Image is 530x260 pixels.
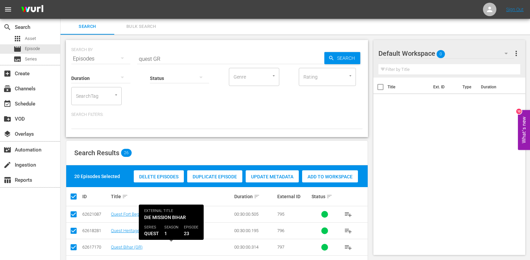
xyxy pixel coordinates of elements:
div: 20 Episodes Selected [74,173,120,180]
span: 795 [277,212,284,217]
a: Sign Out [506,7,524,12]
span: sort [122,193,128,200]
div: Status [312,192,338,201]
span: Search Results [74,149,119,157]
th: Ext. ID [429,78,458,96]
button: playlist_add [340,206,356,222]
span: playlist_add [344,243,352,251]
span: Channels [3,85,11,93]
span: Delete Episodes [134,174,184,179]
div: Default Workspace [378,44,514,63]
span: Automation [3,146,11,154]
span: Series [13,55,22,63]
div: 10 [516,109,522,114]
span: Reports [3,176,11,184]
div: 62617170 [82,245,109,250]
th: Type [458,78,477,96]
span: Overlays [3,130,11,138]
div: 00:30:00.314 [234,245,275,250]
button: Open [271,73,277,79]
button: Update Metadata [246,170,299,182]
span: Schedule [3,100,11,108]
span: Asset [25,35,36,42]
span: 26 [121,149,132,157]
span: 0 [437,47,445,61]
span: 796 [277,228,284,233]
div: External ID [277,194,310,199]
div: Episodes [71,49,130,68]
p: Search Filters: [71,112,363,118]
div: Title [111,192,232,201]
button: Open [347,73,354,79]
div: ID [82,194,109,199]
button: Open [113,92,119,98]
span: 797 [277,245,284,250]
span: playlist_add [344,227,352,235]
button: Open Feedback Widget [518,110,530,150]
button: more_vert [512,45,520,61]
span: Asset [13,35,22,43]
span: Ingestion [3,161,11,169]
div: 62621087 [82,212,109,217]
span: Series [25,56,37,62]
span: Update Metadata [246,174,299,179]
span: VOD [3,115,11,123]
span: Search [334,52,360,64]
span: more_vert [512,49,520,57]
span: Bulk Search [118,23,164,31]
span: Duplicate Episode [187,174,242,179]
div: Duration [234,192,275,201]
span: Search [3,23,11,31]
span: Add to Workspace [302,174,358,179]
span: menu [4,5,12,13]
span: Create [3,70,11,78]
button: Duplicate Episode [187,170,242,182]
a: Quest Fort Begu 2 (GR) [111,212,154,217]
img: ans4CAIJ8jUAAAAAAAAAAAAAAAAAAAAAAAAgQb4GAAAAAAAAAAAAAAAAAAAAAAAAJMjXAAAAAAAAAAAAAAAAAAAAAAAAgAT5G... [16,2,48,17]
a: Quest Bihar (GR) [111,245,142,250]
span: sort [326,193,332,200]
span: playlist_add [344,210,352,218]
a: Quest Heritage Haveli (GR) [111,228,162,233]
button: Delete Episodes [134,170,184,182]
div: 00:30:00.505 [234,212,275,217]
span: Episode [13,45,22,53]
th: Title [388,78,429,96]
span: Episode [25,45,40,52]
div: 62618281 [82,228,109,233]
div: 00:30:00.195 [234,228,275,233]
span: Search [65,23,110,31]
button: playlist_add [340,223,356,239]
span: sort [254,193,260,200]
button: playlist_add [340,239,356,255]
button: Add to Workspace [302,170,358,182]
button: Search [324,52,360,64]
th: Duration [477,78,517,96]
